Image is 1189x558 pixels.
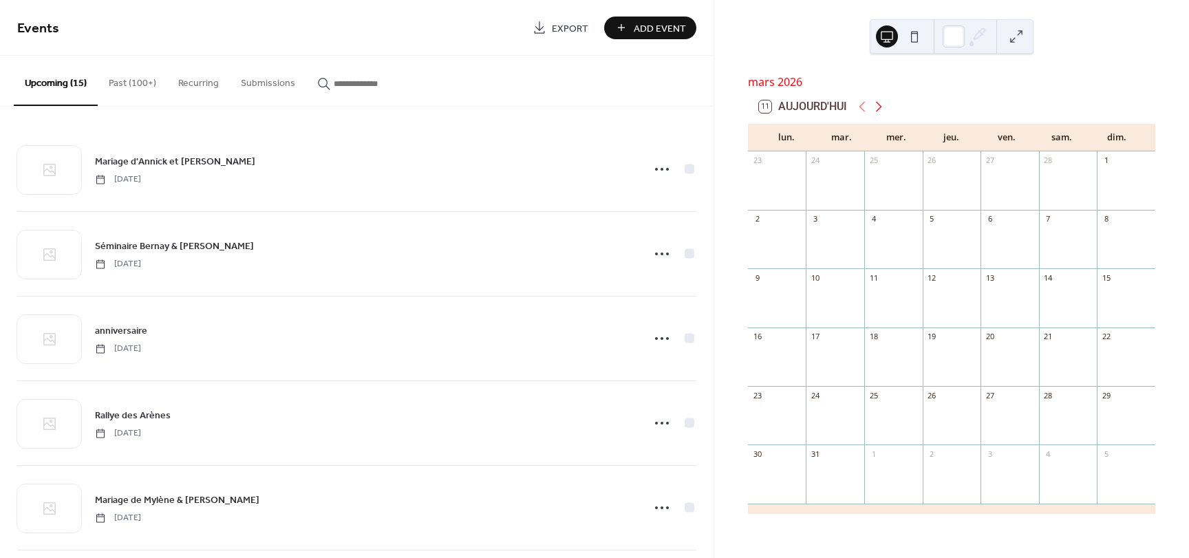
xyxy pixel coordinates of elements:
div: 8 [1101,214,1111,224]
div: 25 [868,390,879,400]
span: Séminaire Bernay & [PERSON_NAME] [95,239,254,254]
div: sam. [1034,124,1089,151]
a: Rallye des Arènes [95,407,171,423]
div: 27 [985,155,995,166]
div: 15 [1101,272,1111,283]
div: 22 [1101,332,1111,342]
div: 5 [927,214,937,224]
div: 11 [868,272,879,283]
div: 4 [868,214,879,224]
div: 3 [985,449,995,459]
span: [DATE] [95,173,141,186]
div: 1 [1101,155,1111,166]
div: 23 [752,390,762,400]
a: Mariage d'Annick et [PERSON_NAME] [95,153,255,169]
div: 16 [752,332,762,342]
div: 19 [927,332,937,342]
button: Past (100+) [98,56,167,105]
span: Mariage de Mylène & [PERSON_NAME] [95,493,259,508]
div: 3 [810,214,820,224]
div: 30 [752,449,762,459]
span: Rallye des Arènes [95,409,171,423]
a: Export [522,17,599,39]
div: 25 [868,155,879,166]
span: [DATE] [95,427,141,440]
span: Mariage d'Annick et [PERSON_NAME] [95,155,255,169]
div: lun. [759,124,814,151]
div: 2 [752,214,762,224]
div: 21 [1043,332,1053,342]
span: [DATE] [95,343,141,355]
div: 26 [927,155,937,166]
div: 6 [985,214,995,224]
div: 27 [985,390,995,400]
div: 5 [1101,449,1111,459]
button: Add Event [604,17,696,39]
div: 4 [1043,449,1053,459]
button: Submissions [230,56,306,105]
span: [DATE] [95,512,141,524]
a: Séminaire Bernay & [PERSON_NAME] [95,238,254,254]
div: 24 [810,390,820,400]
span: Events [17,15,59,42]
div: mars 2026 [748,74,1155,90]
div: jeu. [924,124,979,151]
div: 13 [985,272,995,283]
div: 9 [752,272,762,283]
span: [DATE] [95,258,141,270]
div: 26 [927,390,937,400]
div: 14 [1043,272,1053,283]
div: 2 [927,449,937,459]
button: Recurring [167,56,230,105]
a: anniversaire [95,323,147,339]
div: mer. [869,124,924,151]
div: 18 [868,332,879,342]
div: mar. [814,124,869,151]
div: ven. [979,124,1034,151]
div: 28 [1043,155,1053,166]
span: Export [552,21,588,36]
span: anniversaire [95,324,147,339]
div: 28 [1043,390,1053,400]
button: 11Aujourd'hui [754,97,852,116]
div: 24 [810,155,820,166]
div: 10 [810,272,820,283]
div: 23 [752,155,762,166]
div: 1 [868,449,879,459]
div: 31 [810,449,820,459]
div: 29 [1101,390,1111,400]
span: Add Event [634,21,686,36]
div: 12 [927,272,937,283]
div: 7 [1043,214,1053,224]
div: 17 [810,332,820,342]
div: dim. [1089,124,1144,151]
a: Mariage de Mylène & [PERSON_NAME] [95,492,259,508]
div: 20 [985,332,995,342]
button: Upcoming (15) [14,56,98,106]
